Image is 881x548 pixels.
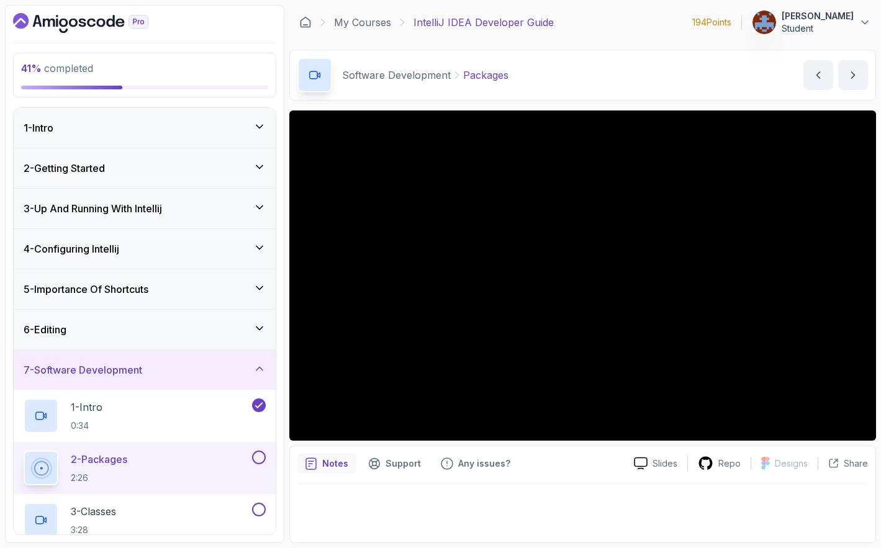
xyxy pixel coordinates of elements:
a: My Courses [334,15,391,30]
p: Any issues? [458,457,510,470]
p: Repo [718,457,741,470]
p: Packages [463,68,508,83]
p: 194 Points [692,16,731,29]
button: 4-Configuring Intellij [14,229,276,269]
img: user profile image [752,11,776,34]
p: 3 - Classes [71,504,116,519]
button: next content [838,60,868,90]
p: Support [386,457,421,470]
a: Slides [624,457,687,470]
h3: 1 - Intro [24,120,53,135]
h3: 4 - Configuring Intellij [24,241,119,256]
p: [PERSON_NAME] [782,10,854,22]
h3: 2 - Getting Started [24,161,105,176]
h3: 7 - Software Development [24,362,142,377]
a: Dashboard [299,16,312,29]
p: Designs [775,457,808,470]
button: Share [818,457,868,470]
p: Slides [653,457,677,470]
h3: 5 - Importance Of Shortcuts [24,282,148,297]
button: user profile image[PERSON_NAME]Student [752,10,871,35]
button: 5-Importance Of Shortcuts [14,269,276,309]
p: IntelliJ IDEA Developer Guide [413,15,554,30]
h3: 6 - Editing [24,322,66,337]
a: Dashboard [13,13,177,33]
p: Software Development [342,68,451,83]
p: Notes [322,457,348,470]
span: 41 % [21,62,42,74]
button: 3-Classes3:28 [24,503,266,537]
p: Student [782,22,854,35]
button: 6-Editing [14,310,276,349]
button: 7-Software Development [14,350,276,390]
a: Repo [688,456,751,471]
button: notes button [297,454,356,474]
button: Feedback button [433,454,518,474]
p: 2 - Packages [71,452,127,467]
button: 2-Getting Started [14,148,276,188]
iframe: 1 - Packages [289,110,876,441]
button: 1-Intro0:34 [24,398,266,433]
p: 0:34 [71,420,102,432]
h3: 3 - Up And Running With Intellij [24,201,162,216]
button: previous content [803,60,833,90]
p: 3:28 [71,524,116,536]
button: Support button [361,454,428,474]
button: 3-Up And Running With Intellij [14,189,276,228]
p: 1 - Intro [71,400,102,415]
span: completed [21,62,93,74]
p: 2:26 [71,472,127,484]
button: 2-Packages2:26 [24,451,266,485]
p: Share [844,457,868,470]
button: 1-Intro [14,108,276,148]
